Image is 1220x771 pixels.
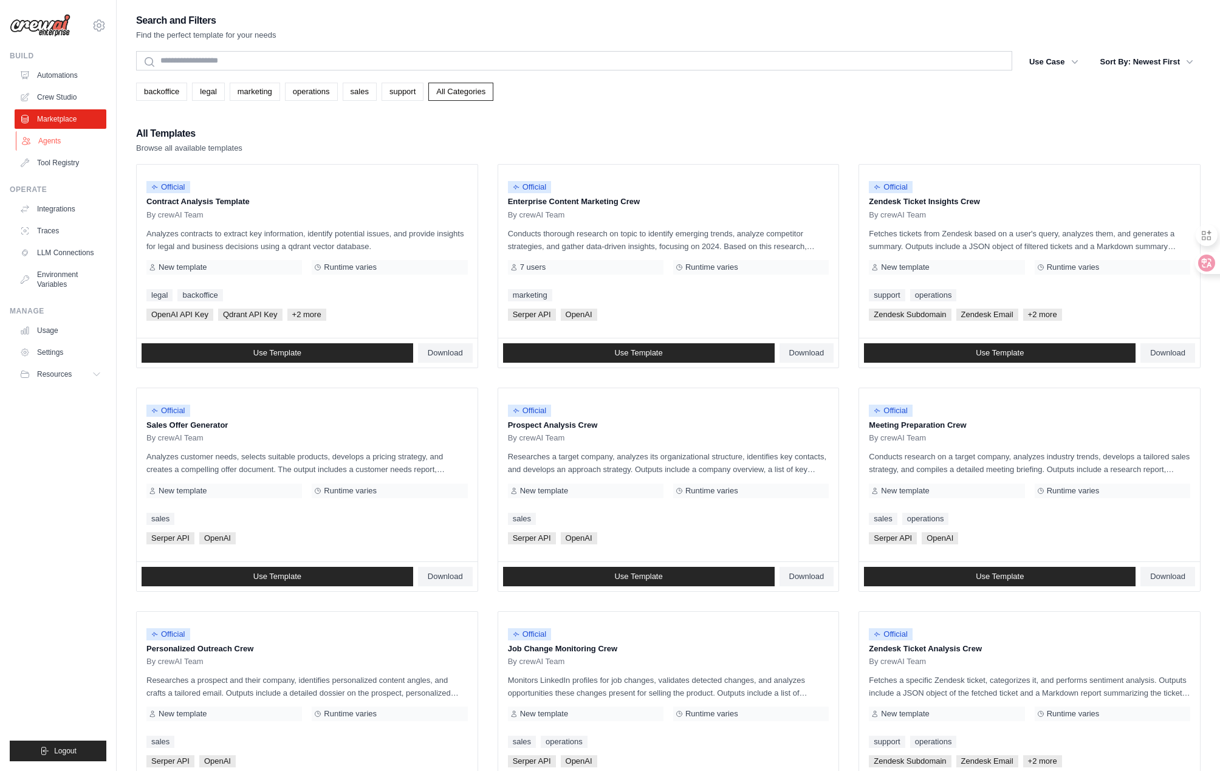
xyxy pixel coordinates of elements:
span: New template [159,486,207,496]
span: OpenAI [199,532,236,544]
p: Sales Offer Generator [146,419,468,431]
p: Conducts thorough research on topic to identify emerging trends, analyze competitor strategies, a... [508,227,829,253]
p: Monitors LinkedIn profiles for job changes, validates detected changes, and analyzes opportunitie... [508,674,829,699]
a: operations [910,736,957,748]
span: By crewAI Team [146,433,204,443]
span: Download [428,348,463,358]
p: Meeting Preparation Crew [869,419,1190,431]
a: operations [902,513,949,525]
div: Build [10,51,106,61]
span: Runtime varies [685,709,738,719]
span: Official [146,181,190,193]
p: Zendesk Ticket Analysis Crew [869,643,1190,655]
a: Marketplace [15,109,106,129]
a: Environment Variables [15,265,106,294]
p: Researches a target company, analyzes its organizational structure, identifies key contacts, and ... [508,450,829,476]
span: OpenAI API Key [146,309,213,321]
a: Usage [15,321,106,340]
span: +2 more [1023,755,1062,767]
span: Download [1150,572,1185,581]
span: Use Template [253,572,301,581]
span: By crewAI Team [869,210,926,220]
a: Download [418,343,473,363]
span: Logout [54,746,77,756]
span: OpenAI [922,532,958,544]
span: Runtime varies [1047,486,1100,496]
p: Zendesk Ticket Insights Crew [869,196,1190,208]
span: +2 more [287,309,326,321]
p: Researches a prospect and their company, identifies personalized content angles, and crafts a tai... [146,674,468,699]
span: OpenAI [561,532,597,544]
span: Use Template [253,348,301,358]
span: Qdrant API Key [218,309,283,321]
span: Serper API [508,532,556,544]
span: By crewAI Team [146,210,204,220]
a: sales [508,513,536,525]
p: Fetches tickets from Zendesk based on a user's query, analyzes them, and generates a summary. Out... [869,227,1190,253]
span: Runtime varies [685,486,738,496]
span: Runtime varies [685,262,738,272]
span: Runtime varies [324,486,377,496]
p: Job Change Monitoring Crew [508,643,829,655]
span: Official [508,405,552,417]
a: Download [1140,567,1195,586]
span: Resources [37,369,72,379]
a: sales [146,736,174,748]
a: support [382,83,423,101]
p: Contract Analysis Template [146,196,468,208]
button: Resources [15,365,106,384]
a: Use Template [503,343,775,363]
span: Serper API [146,755,194,767]
p: Find the perfect template for your needs [136,29,276,41]
span: Runtime varies [1047,262,1100,272]
a: LLM Connections [15,243,106,262]
a: Download [418,567,473,586]
p: Enterprise Content Marketing Crew [508,196,829,208]
p: Analyzes contracts to extract key information, identify potential issues, and provide insights fo... [146,227,468,253]
span: New template [881,486,929,496]
button: Use Case [1022,51,1086,73]
span: By crewAI Team [508,210,565,220]
a: Traces [15,221,106,241]
span: 7 users [520,262,546,272]
p: Conducts research on a target company, analyzes industry trends, develops a tailored sales strate... [869,450,1190,476]
span: Zendesk Subdomain [869,309,951,321]
p: Prospect Analysis Crew [508,419,829,431]
button: Logout [10,741,106,761]
h2: Search and Filters [136,12,276,29]
span: Download [428,572,463,581]
span: Serper API [508,755,556,767]
a: Use Template [142,567,413,586]
span: New template [881,262,929,272]
span: Runtime varies [324,709,377,719]
a: backoffice [136,83,187,101]
span: Official [869,405,913,417]
span: OpenAI [561,755,597,767]
a: Use Template [864,567,1136,586]
span: Official [869,181,913,193]
span: Official [869,628,913,640]
span: New template [159,709,207,719]
span: OpenAI [199,755,236,767]
span: Runtime varies [1047,709,1100,719]
span: Use Template [614,572,662,581]
button: Sort By: Newest First [1093,51,1201,73]
span: Official [146,628,190,640]
span: New template [520,709,568,719]
span: New template [520,486,568,496]
a: Integrations [15,199,106,219]
span: Serper API [869,532,917,544]
a: legal [146,289,173,301]
span: OpenAI [561,309,597,321]
a: Use Template [864,343,1136,363]
span: By crewAI Team [869,433,926,443]
div: Operate [10,185,106,194]
span: By crewAI Team [869,657,926,666]
p: Fetches a specific Zendesk ticket, categorizes it, and performs sentiment analysis. Outputs inclu... [869,674,1190,699]
a: sales [343,83,377,101]
span: Official [508,181,552,193]
span: Use Template [976,572,1024,581]
h2: All Templates [136,125,242,142]
span: Serper API [508,309,556,321]
span: Use Template [614,348,662,358]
